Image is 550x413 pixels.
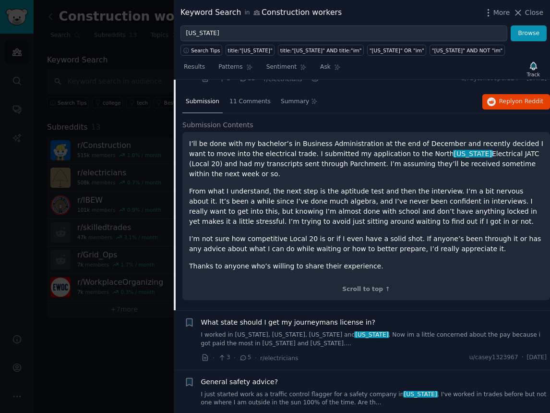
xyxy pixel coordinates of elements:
[280,47,362,54] div: title:"[US_STATE]" AND title:"im"
[281,97,309,106] span: Summary
[403,391,438,398] span: [US_STATE]
[213,353,215,363] span: ·
[184,63,205,72] span: Results
[180,25,507,42] input: Try a keyword related to your business
[186,97,219,106] span: Submission
[266,63,297,72] span: Sentiment
[189,285,543,294] div: Scroll to top ↑
[524,59,543,79] button: Track
[189,139,543,179] p: I’ll be done with my bachelor’s in Business Administration at the end of December and recently de...
[229,97,271,106] span: 11 Comments
[189,261,543,271] p: Thanks to anyone who’s willing to share their experience.
[228,47,273,54] div: title:"[US_STATE]"
[493,8,510,18] span: More
[527,71,540,78] div: Track
[234,353,236,363] span: ·
[469,353,518,362] span: u/casey1323967
[201,377,278,387] a: General safety advice?
[511,25,547,42] button: Browse
[189,234,543,254] p: I’m not sure how competitive Local 20 is or if I even have a solid shot. If anyone’s been through...
[513,8,543,18] button: Close
[499,97,543,106] span: Reply
[317,60,344,79] a: Ask
[244,9,250,17] span: in
[515,98,543,105] span: on Reddit
[182,120,253,130] span: Submission Contents
[264,76,302,83] span: r/electricians
[354,331,389,338] span: [US_STATE]
[239,353,251,362] span: 5
[191,47,220,54] span: Search Tips
[320,63,331,72] span: Ask
[370,47,424,54] div: "[US_STATE]" OR "im"
[218,353,230,362] span: 3
[367,45,426,56] a: "[US_STATE]" OR "im"
[226,45,275,56] a: title:"[US_STATE]"
[527,353,547,362] span: [DATE]
[482,94,550,109] button: Replyon Reddit
[525,8,543,18] span: Close
[278,45,364,56] a: title:"[US_STATE]" AND title:"im"
[201,317,375,328] a: What state should I get my journeymans license in?
[189,186,543,227] p: From what I understand, the next step is the aptitude test and then the interview. I’m a bit nerv...
[201,331,547,348] a: I worked in [US_STATE], [US_STATE], [US_STATE] and[US_STATE]. Now im a little concerned about the...
[263,60,310,79] a: Sentiment
[453,150,493,158] span: [US_STATE]
[180,45,222,56] button: Search Tips
[522,353,524,362] span: ·
[430,45,505,56] a: "[US_STATE]" AND NOT "im"
[432,47,503,54] div: "[US_STATE]" AND NOT "im"
[180,7,342,19] div: Keyword Search Construction workers
[255,353,257,363] span: ·
[483,8,510,18] button: More
[260,355,298,362] span: r/electricians
[218,63,242,72] span: Patterns
[201,390,547,407] a: I just started work as a traffic control flagger for a safety company in[US_STATE]. I've worked i...
[215,60,256,79] a: Patterns
[180,60,208,79] a: Results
